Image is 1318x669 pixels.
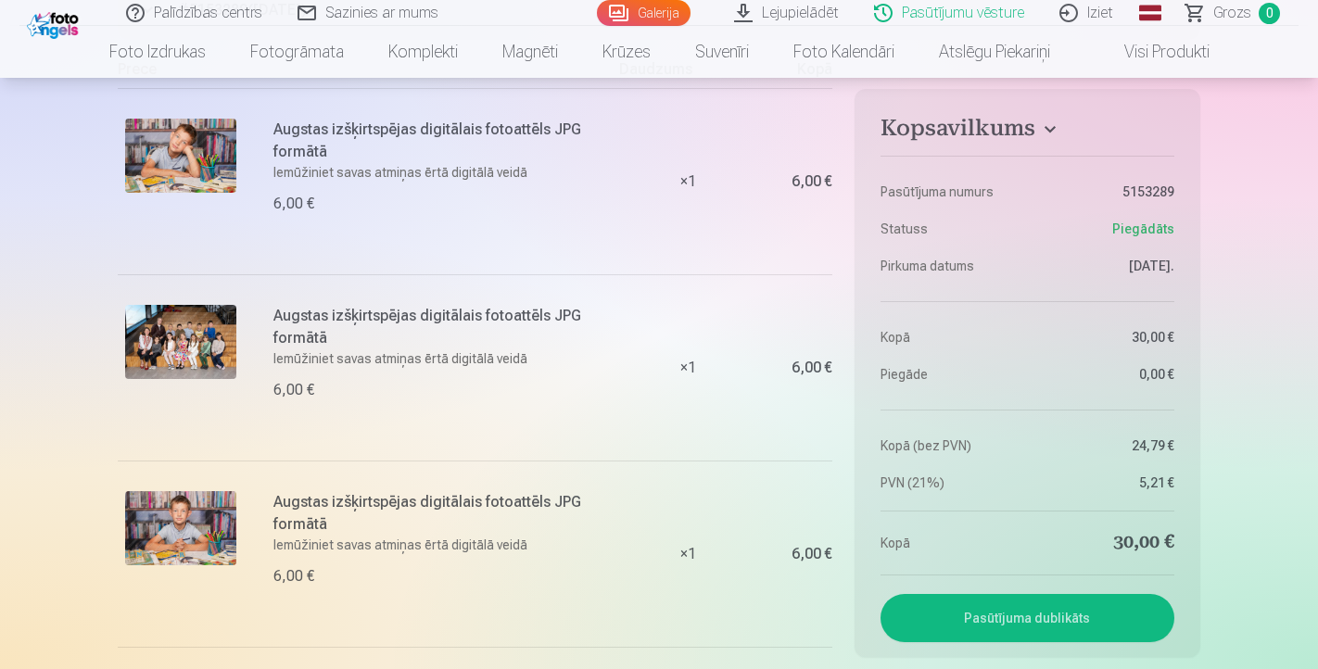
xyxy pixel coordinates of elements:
[881,436,1019,455] dt: Kopā (bez PVN)
[881,365,1019,384] dt: Piegāde
[228,26,366,78] a: Fotogrāmata
[792,176,832,187] div: 6,00 €
[273,119,608,163] h6: Augstas izšķirtspējas digitālais fotoattēls JPG formātā
[1036,530,1174,556] dd: 30,00 €
[273,536,608,554] p: Iemūžiniet savas atmiņas ērtā digitālā veidā
[771,26,917,78] a: Foto kalendāri
[1213,2,1251,24] span: Grozs
[619,88,758,274] div: × 1
[273,379,314,401] div: 6,00 €
[673,26,771,78] a: Suvenīri
[881,220,1019,238] dt: Statuss
[273,565,314,587] div: 6,00 €
[881,183,1019,201] dt: Pasūtījuma numurs
[27,7,83,39] img: /fa1
[881,328,1019,347] dt: Kopā
[273,163,608,182] p: Iemūžiniet savas atmiņas ērtā digitālā veidā
[1036,473,1174,492] dd: 5,21 €
[273,491,608,536] h6: Augstas izšķirtspējas digitālais fotoattēls JPG formātā
[273,305,608,349] h6: Augstas izšķirtspējas digitālais fotoattēls JPG formātā
[580,26,673,78] a: Krūzes
[881,530,1019,556] dt: Kopā
[1072,26,1232,78] a: Visi produkti
[792,362,832,373] div: 6,00 €
[366,26,480,78] a: Komplekti
[881,115,1174,148] button: Kopsavilkums
[881,594,1174,642] button: Pasūtījuma dublikāts
[480,26,580,78] a: Magnēti
[619,461,758,647] div: × 1
[273,349,608,368] p: Iemūžiniet savas atmiņas ērtā digitālā veidā
[87,26,228,78] a: Foto izdrukas
[1259,3,1280,24] span: 0
[881,257,1019,275] dt: Pirkuma datums
[881,473,1019,492] dt: PVN (21%)
[273,193,314,215] div: 6,00 €
[1112,220,1174,238] span: Piegādāts
[1036,328,1174,347] dd: 30,00 €
[1036,365,1174,384] dd: 0,00 €
[619,274,758,461] div: × 1
[1036,183,1174,201] dd: 5153289
[792,549,832,560] div: 6,00 €
[917,26,1072,78] a: Atslēgu piekariņi
[1036,436,1174,455] dd: 24,79 €
[1036,257,1174,275] dd: [DATE].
